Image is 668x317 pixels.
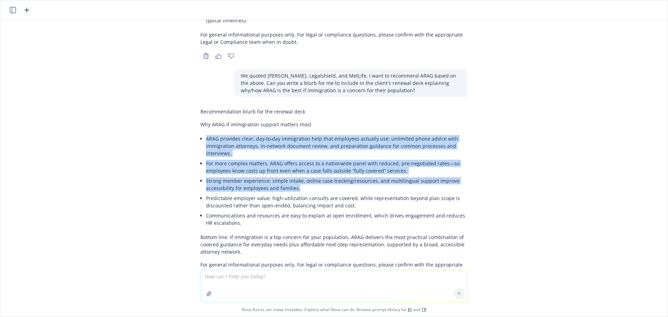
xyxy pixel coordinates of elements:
p: Recommendation blurb for the renewal deck [200,108,468,115]
button: Thumbs down [225,51,237,61]
svg: Copy to clipboard [203,53,209,59]
li: Predictable employer value: high-utilization consults are covered, while representation beyond pl... [206,193,468,211]
a: BI [408,307,412,312]
span: Nova Assist can make mistakes. Explore what Nova can do: Browse prompt library for and [3,302,665,317]
p: Why ARAG if immigration support matters most [200,121,468,128]
a: TR [421,307,427,312]
p: We quoted [PERSON_NAME], Legalshield, and MetLife. I want to recommend ARAG based on the above. C... [241,72,461,94]
p: For general informational purposes only. For legal or compliance questions, please confirm with t... [200,31,468,46]
li: ARAG provides clear, day‑to‑day immigration help that employees actually use: unlimited phone adv... [206,134,468,158]
p: Bottom line: If immigration is a top concern for your population, ARAG delivers the most practica... [200,233,468,255]
li: Strong member experience: simple intake, online case tracking/resources, and multilingual support... [206,176,468,193]
li: For more complex matters, ARAG offers access to a nationwide panel with reduced, pre‑negotiated r... [206,158,468,176]
p: For general informational purposes only. For legal or compliance questions, please confirm with t... [200,261,468,276]
li: Communications and resources are easy to explain at open enrollment, which drives engagement and ... [206,211,468,228]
